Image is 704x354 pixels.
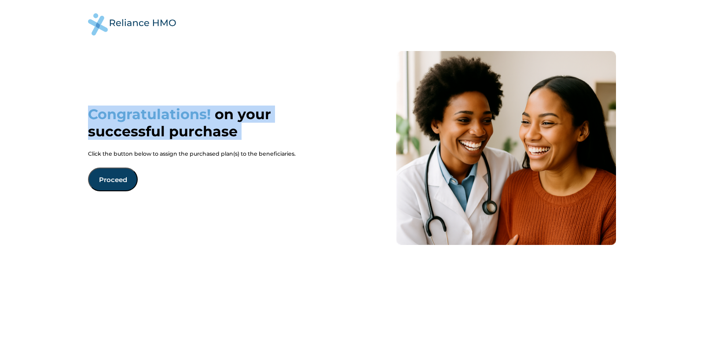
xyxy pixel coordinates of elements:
[88,150,296,157] p: Click the button below to assign the purchased plan(s) to the beneficiaries.
[88,13,176,36] img: logo
[88,106,290,140] h1: on your successful purchase
[88,168,138,191] button: Proceed
[88,106,211,123] span: Congratulations!
[396,51,616,245] img: purchase success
